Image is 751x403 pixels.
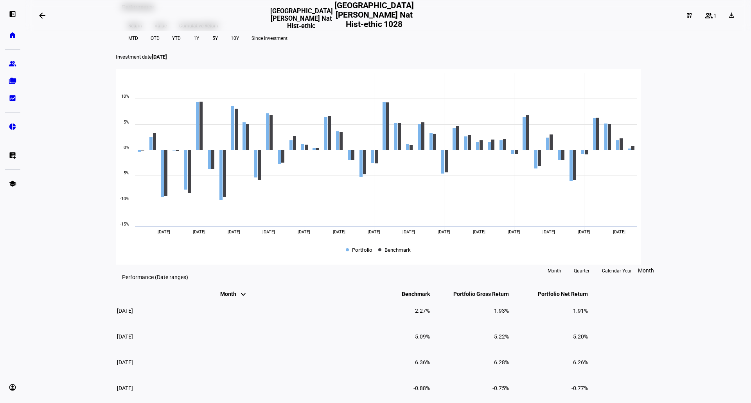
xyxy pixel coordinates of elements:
[9,10,16,18] eth-mat-symbol: left_panel_open
[166,32,187,45] button: YTD
[352,246,372,253] span: Portfolio
[117,298,351,323] td: [DATE]
[5,27,20,43] a: home
[158,229,170,235] span: [DATE]
[384,246,411,253] span: Benchmark
[144,32,166,45] button: QTD
[638,267,654,274] span: Month
[352,350,430,375] td: 6.36%
[526,291,588,297] span: Portfolio Net Return
[686,13,692,19] mat-icon: dashboard_customize
[120,196,129,201] text: -10%
[239,290,248,299] mat-icon: keyboard_arrow_down
[568,265,596,277] button: Quarter
[5,90,20,106] a: bid_landscape
[602,265,632,277] span: Calendar Year
[116,54,660,60] p: Investment date
[9,383,16,391] eth-mat-symbol: account_circle
[442,291,509,297] span: Portfolio Gross Return
[220,291,248,297] span: Month
[5,119,20,134] a: pie_chart
[402,229,415,235] span: [DATE]
[262,229,275,235] span: [DATE]
[431,298,509,323] td: 1.93%
[212,32,218,45] span: 5Y
[333,1,415,30] h2: [GEOGRAPHIC_DATA][PERSON_NAME] Nat Hist-ethic 1028
[9,77,16,85] eth-mat-symbol: folder_copy
[298,229,310,235] span: [DATE]
[510,376,588,401] td: -0.77%
[206,32,225,45] button: 5Y
[231,32,239,45] span: 10Y
[438,229,450,235] span: [DATE]
[9,31,16,39] eth-mat-symbol: home
[122,274,188,280] eth-data-table-title: Performance (Date ranges)
[245,32,294,45] button: Since Investment
[352,376,430,401] td: -0.88%
[120,222,129,227] text: -15%
[578,229,590,235] span: [DATE]
[128,32,138,45] span: MTD
[613,229,625,235] span: [DATE]
[9,123,16,131] eth-mat-symbol: pie_chart
[548,265,561,277] span: Month
[390,291,430,297] span: Benchmark
[431,324,509,349] td: 5.22%
[117,376,351,401] td: [DATE]
[596,265,638,277] button: Calendar Year
[270,7,333,30] h3: [GEOGRAPHIC_DATA][PERSON_NAME] Nat Hist-ethic
[124,145,129,150] text: 0%
[117,350,351,375] td: [DATE]
[5,56,20,72] a: group
[543,229,555,235] span: [DATE]
[728,11,735,19] mat-icon: download
[510,350,588,375] td: 6.26%
[713,13,717,19] span: 1
[117,324,351,349] td: [DATE]
[352,298,430,323] td: 2.27%
[431,376,509,401] td: -0.75%
[152,54,167,60] span: [DATE]
[510,298,588,323] td: 1.91%
[187,32,206,45] button: 1Y
[121,94,129,99] text: 10%
[38,11,47,20] mat-icon: arrow_backwards
[368,229,380,235] span: [DATE]
[9,94,16,102] eth-mat-symbol: bid_landscape
[252,32,287,45] span: Since Investment
[194,32,199,45] span: 1Y
[473,229,485,235] span: [DATE]
[5,73,20,89] a: folder_copy
[9,151,16,159] eth-mat-symbol: list_alt_add
[228,229,240,235] span: [DATE]
[704,11,713,20] mat-icon: group
[352,324,430,349] td: 5.09%
[574,265,589,277] span: Quarter
[193,229,205,235] span: [DATE]
[541,265,568,277] button: Month
[122,32,144,45] button: MTD
[431,350,509,375] td: 6.28%
[9,180,16,188] eth-mat-symbol: school
[122,170,129,176] text: -5%
[124,120,129,125] text: 5%
[225,32,245,45] button: 10Y
[333,229,345,235] span: [DATE]
[172,32,181,45] span: YTD
[151,32,160,45] span: QTD
[508,229,520,235] span: [DATE]
[9,60,16,68] eth-mat-symbol: group
[510,324,588,349] td: 5.20%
